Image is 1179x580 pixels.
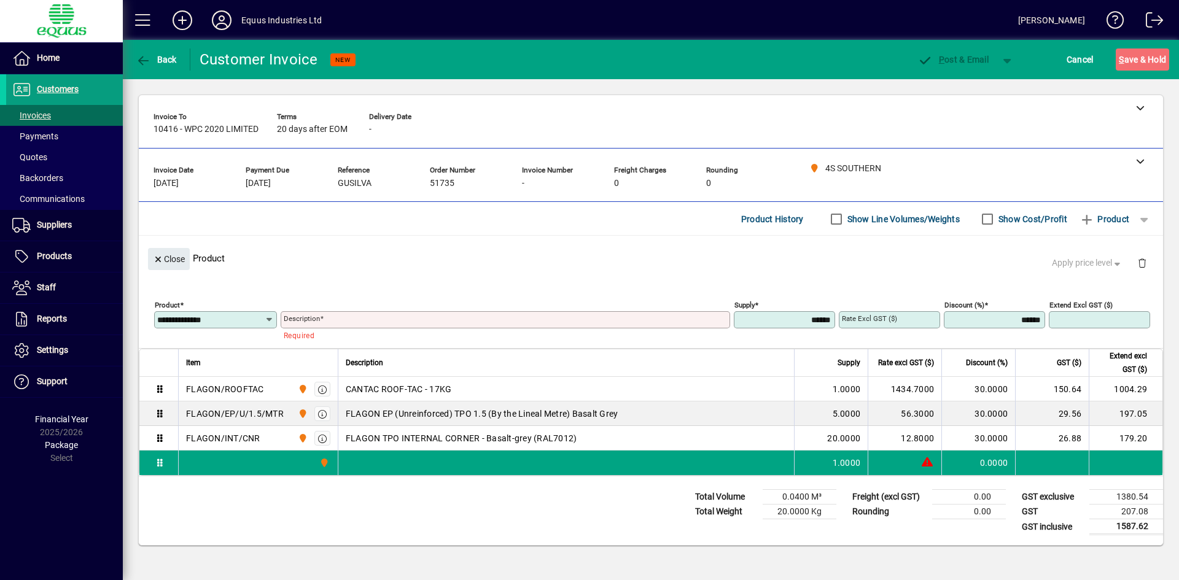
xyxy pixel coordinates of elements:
[295,407,309,420] span: 4S SOUTHERN
[123,48,190,71] app-page-header-button: Back
[202,9,241,31] button: Profile
[614,179,619,188] span: 0
[37,84,79,94] span: Customers
[736,208,809,230] button: Product History
[246,179,271,188] span: [DATE]
[139,236,1163,280] div: Product
[12,152,47,162] span: Quotes
[37,314,67,323] span: Reports
[346,432,577,444] span: FLAGON TPO INTERNAL CORNER - Basalt-grey (RAL7012)
[316,456,330,470] span: 4S SOUTHERN
[966,356,1008,369] span: Discount (%)
[6,147,123,168] a: Quotes
[689,490,763,505] td: Total Volume
[763,490,836,505] td: 0.0400 M³
[941,426,1015,450] td: 30.0000
[12,110,51,120] span: Invoices
[200,50,318,69] div: Customer Invoice
[37,345,68,355] span: Settings
[1016,490,1089,505] td: GST exclusive
[833,408,861,420] span: 5.0000
[6,188,123,209] a: Communications
[154,125,259,134] span: 10416 - WPC 2020 LIMITED
[1089,490,1163,505] td: 1380.54
[186,432,260,444] div: FLAGON/INT/CNR
[153,249,185,269] span: Close
[1089,401,1162,426] td: 197.05
[6,335,123,366] a: Settings
[1064,48,1097,71] button: Cancel
[878,356,934,369] span: Rate excl GST ($)
[37,376,68,386] span: Support
[6,126,123,147] a: Payments
[827,432,860,444] span: 20.0000
[133,48,180,71] button: Back
[338,179,372,188] span: GUSILVA
[6,366,123,397] a: Support
[522,179,524,188] span: -
[6,304,123,334] a: Reports
[876,408,934,420] div: 56.3000
[917,55,989,64] span: ost & Email
[1089,426,1162,450] td: 179.20
[6,43,123,74] a: Home
[1015,426,1089,450] td: 26.88
[186,383,264,395] div: FLAGON/ROOFTAC
[136,55,177,64] span: Back
[911,48,995,71] button: Post & Email
[689,505,763,519] td: Total Weight
[846,505,932,519] td: Rounding
[241,10,322,30] div: Equus Industries Ltd
[1049,301,1113,309] mat-label: Extend excl GST ($)
[430,179,454,188] span: 51735
[846,490,932,505] td: Freight (excl GST)
[706,179,711,188] span: 0
[932,505,1006,519] td: 0.00
[939,55,944,64] span: P
[148,248,190,270] button: Close
[145,253,193,264] app-page-header-button: Close
[1089,377,1162,401] td: 1004.29
[1089,519,1163,535] td: 1587.62
[6,105,123,126] a: Invoices
[1015,401,1089,426] td: 29.56
[1097,2,1124,42] a: Knowledge Base
[1047,252,1128,274] button: Apply price level
[996,213,1067,225] label: Show Cost/Profit
[346,383,452,395] span: CANTAC ROOF-TAC - 17KG
[37,53,60,63] span: Home
[1052,257,1123,269] span: Apply price level
[944,301,984,309] mat-label: Discount (%)
[941,401,1015,426] td: 30.0000
[37,251,72,261] span: Products
[35,414,88,424] span: Financial Year
[284,328,720,341] mat-error: Required
[876,383,934,395] div: 1434.7000
[186,408,284,420] div: FLAGON/EP/U/1.5/MTR
[932,490,1006,505] td: 0.00
[1127,248,1157,277] button: Delete
[833,457,861,469] span: 1.0000
[12,173,63,183] span: Backorders
[295,431,309,445] span: 4S SOUTHERN
[763,505,836,519] td: 20.0000 Kg
[845,213,960,225] label: Show Line Volumes/Weights
[734,301,755,309] mat-label: Supply
[741,209,804,229] span: Product History
[12,194,85,204] span: Communications
[154,179,179,188] span: [DATE]
[1015,377,1089,401] td: 150.64
[369,125,372,134] span: -
[37,220,72,230] span: Suppliers
[1119,55,1124,64] span: S
[1119,50,1166,69] span: ave & Hold
[295,382,309,396] span: 4S SOUTHERN
[163,9,202,31] button: Add
[941,450,1015,475] td: 0.0000
[186,356,201,369] span: Item
[45,440,78,450] span: Package
[155,301,180,309] mat-label: Product
[277,125,348,134] span: 20 days after EOM
[6,273,123,303] a: Staff
[284,314,320,323] mat-label: Description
